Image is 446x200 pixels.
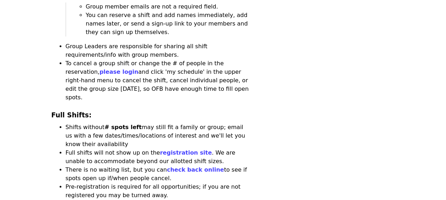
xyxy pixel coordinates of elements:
[66,149,249,166] li: Full shifts will not show up on the . We are unable to accommodate beyond our allotted shift sizes.
[104,124,142,130] strong: # spots left
[66,183,249,200] li: Pre-registration is required for all opportunities; if you are not registered you may be turned a...
[86,11,249,37] li: You can reserve a shift and add names immediately, add names later, or send a sign-up link to you...
[160,149,212,156] a: registration site
[66,59,249,102] li: To cancel a group shift or change the # of people in the reservation, and click 'my schedule' in ...
[51,111,92,119] strong: Full Shifts:
[86,2,249,11] li: Group member emails are not a required field.
[66,123,249,149] li: Shifts without may still fit a family or group; email us with a few dates/times/locations of inte...
[99,68,138,75] a: please login
[167,166,224,173] a: check back online
[66,166,249,183] li: There is no waiting list, but you can to see if spots open up if/when people cancel.
[66,42,249,59] li: Group Leaders are responsible for sharing all shift requirements/info with group members.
